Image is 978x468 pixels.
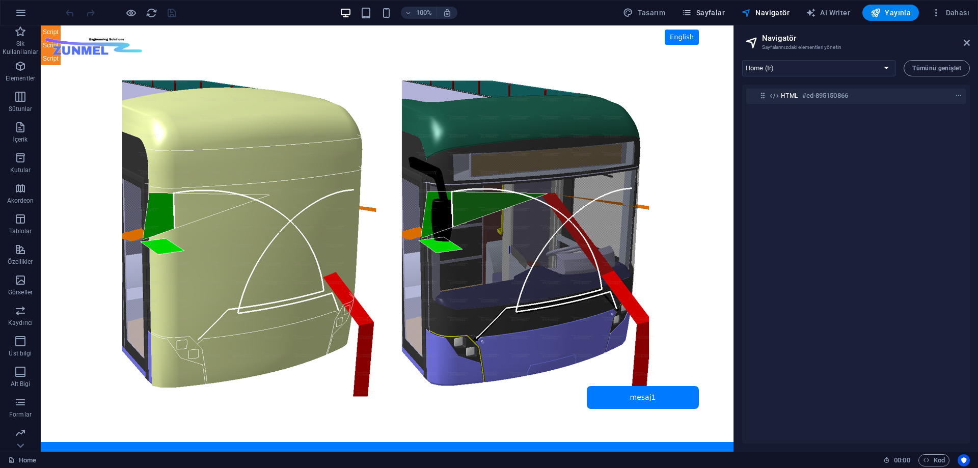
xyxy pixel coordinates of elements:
[802,90,848,102] h6: #ed-895150866
[954,90,964,102] button: context-menu
[9,349,32,357] p: Üst bilgi
[9,410,32,419] p: Formlar
[901,456,903,464] span: :
[894,454,910,466] span: 00 00
[958,454,970,466] button: Usercentrics
[677,5,729,21] button: Sayfalar
[904,60,970,76] button: Tümünü genişlet
[923,454,945,466] span: Kod
[146,7,157,19] i: Sayfayı yeniden yükleyin
[762,43,949,52] h3: Sayfalarınızdaki elementleri yönetin
[401,7,437,19] button: 100%
[7,197,34,205] p: Akordeon
[741,8,790,18] span: Navigatör
[802,5,854,21] button: AI Writer
[781,92,798,100] span: HTML
[806,8,850,18] span: AI Writer
[862,5,919,21] button: Yayınla
[682,8,725,18] span: Sayfalar
[871,8,911,18] span: Yayınla
[443,8,452,17] i: Yeniden boyutlandırmada yakınlaştırma düzeyini seçilen cihaza uyacak şekilde otomatik olarak ayarla.
[623,8,665,18] span: Tasarım
[619,5,669,21] button: Tasarım
[9,227,32,235] p: Tablolar
[6,74,35,82] p: Elementler
[11,380,31,388] p: Alt Bigi
[9,105,33,113] p: Sütunlar
[737,5,794,21] button: Navigatör
[8,258,33,266] p: Özellikler
[145,7,157,19] button: reload
[13,135,28,144] p: İçerik
[927,5,973,21] button: Dahası
[416,7,432,19] h6: 100%
[10,166,31,174] p: Kutular
[918,454,949,466] button: Kod
[8,319,33,327] p: Kaydırıcı
[762,34,970,43] h2: Navigatör
[912,65,961,71] span: Tümünü genişlet
[931,8,969,18] span: Dahası
[8,454,36,466] a: Seçimi iptal etmek için tıkla. Sayfaları açmak için çift tıkla
[8,288,33,296] p: Görseller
